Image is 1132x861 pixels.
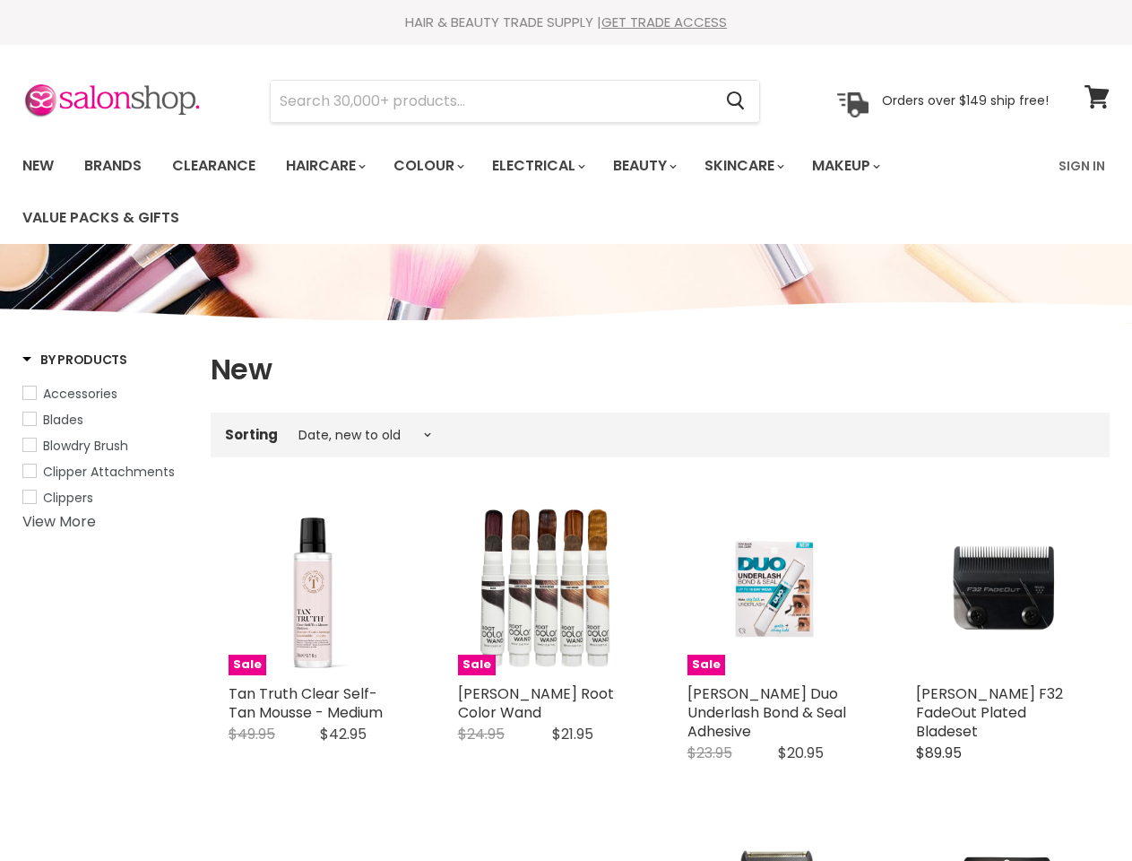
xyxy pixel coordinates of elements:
[270,80,760,123] form: Product
[229,500,404,676] a: Tan Truth Clear Self-Tan Mousse - Medium Sale
[43,437,128,455] span: Blowdry Brush
[479,147,596,185] a: Electrical
[687,500,863,676] a: Ardell Duo Underlash Bond & Seal Adhesive Ardell Duo Underlash Bond & Seal Adhesive Sale
[43,411,83,429] span: Blades
[601,13,727,31] a: GET TRADE ACCESS
[43,385,117,403] span: Accessories
[43,489,93,507] span: Clippers
[320,724,367,744] span: $42.95
[458,500,634,676] a: Jerome Russell Root Color Wand Jerome Russell Root Color Wand Sale
[687,683,846,742] a: [PERSON_NAME] Duo Underlash Bond & Seal Adhesive
[687,655,725,675] span: Sale
[458,683,614,723] a: [PERSON_NAME] Root Color Wand
[22,462,188,482] a: Clipper Attachments
[159,147,269,185] a: Clearance
[229,683,383,723] a: Tan Truth Clear Self-Tan Mousse - Medium
[691,147,795,185] a: Skincare
[916,500,1092,676] img: Wahl F32 FadeOut Plated Bladeset
[380,147,475,185] a: Colour
[272,147,376,185] a: Haircare
[22,436,188,456] a: Blowdry Brush
[43,463,175,481] span: Clipper Attachments
[211,351,1110,388] h1: New
[916,683,1063,742] a: [PERSON_NAME] F32 FadeOut Plated Bladeset
[1048,147,1116,185] a: Sign In
[778,743,824,763] span: $20.95
[458,509,634,668] img: Jerome Russell Root Color Wand
[712,81,759,122] button: Search
[22,351,127,369] h3: By Products
[799,147,891,185] a: Makeup
[229,655,266,675] span: Sale
[22,410,188,430] a: Blades
[916,743,962,763] span: $89.95
[687,500,863,676] img: Ardell Duo Underlash Bond & Seal Adhesive
[552,724,593,744] span: $21.95
[225,427,278,442] label: Sorting
[22,384,188,404] a: Accessories
[9,199,193,237] a: Value Packs & Gifts
[9,140,1048,244] ul: Main menu
[916,500,1092,676] a: Wahl F32 FadeOut Plated Bladeset Wahl F32 FadeOut Plated Bladeset
[458,655,496,675] span: Sale
[258,500,376,676] img: Tan Truth Clear Self-Tan Mousse - Medium
[687,743,732,763] span: $23.95
[271,81,712,122] input: Search
[22,511,96,532] a: View More
[882,92,1049,109] p: Orders over $149 ship free!
[71,147,155,185] a: Brands
[229,724,275,744] span: $49.95
[600,147,687,185] a: Beauty
[22,488,188,508] a: Clippers
[458,724,505,744] span: $24.95
[9,147,67,185] a: New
